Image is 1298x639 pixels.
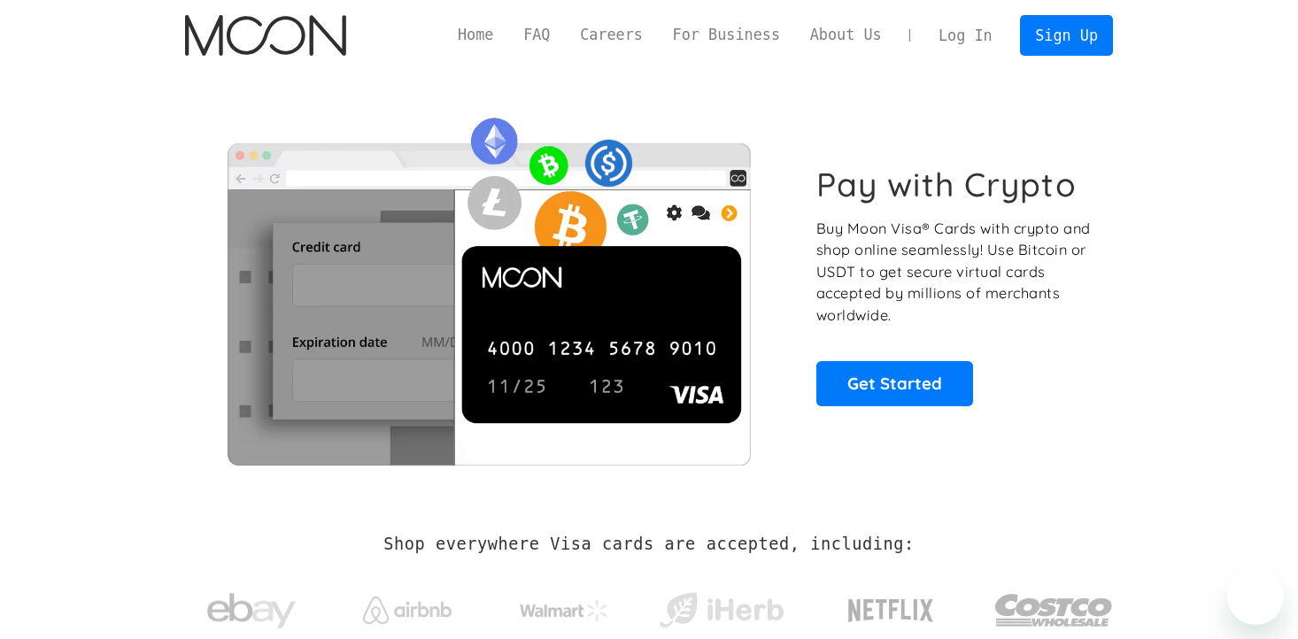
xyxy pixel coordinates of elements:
[443,24,508,46] a: Home
[816,218,1093,327] p: Buy Moon Visa® Cards with crypto and shop online seamlessly! Use Bitcoin or USDT to get secure vi...
[565,24,657,46] a: Careers
[383,535,914,554] h2: Shop everywhere Visa cards are accepted, including:
[363,597,452,624] img: Airbnb
[816,361,973,405] a: Get Started
[185,105,792,465] img: Moon Cards let you spend your crypto anywhere Visa is accepted.
[795,24,897,46] a: About Us
[655,588,787,634] img: iHerb
[1227,568,1284,625] iframe: Button to launch messaging window
[498,582,630,630] a: Walmart
[508,24,565,46] a: FAQ
[185,15,345,56] a: home
[185,15,345,56] img: Moon Logo
[923,16,1007,55] a: Log In
[816,165,1077,204] h1: Pay with Crypto
[658,24,795,46] a: For Business
[207,583,296,639] img: ebay
[1020,15,1112,55] a: Sign Up
[342,579,474,633] a: Airbnb
[846,589,935,633] img: Netflix
[520,600,608,621] img: Walmart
